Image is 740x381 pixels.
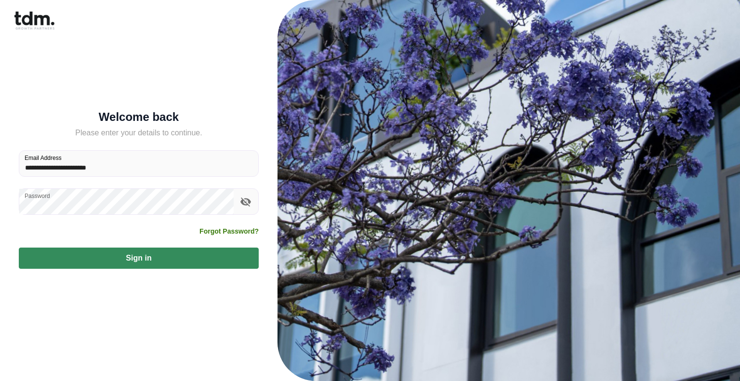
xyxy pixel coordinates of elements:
[25,154,62,162] label: Email Address
[199,226,259,236] a: Forgot Password?
[19,248,259,269] button: Sign in
[25,192,50,200] label: Password
[19,112,259,122] h5: Welcome back
[238,194,254,210] button: toggle password visibility
[19,127,259,139] h5: Please enter your details to continue.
